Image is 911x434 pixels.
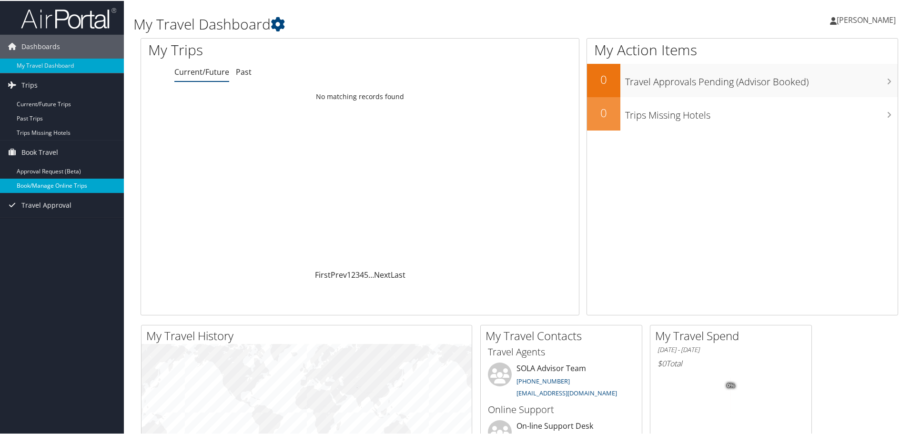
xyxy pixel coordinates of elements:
[727,382,735,388] tspan: 0%
[658,357,804,368] h6: Total
[133,13,648,33] h1: My Travel Dashboard
[488,344,635,358] h3: Travel Agents
[625,70,898,88] h3: Travel Approvals Pending (Advisor Booked)
[21,72,38,96] span: Trips
[236,66,252,76] a: Past
[364,269,368,279] a: 5
[658,344,804,353] h6: [DATE] - [DATE]
[488,402,635,415] h3: Online Support
[360,269,364,279] a: 4
[658,357,666,368] span: $0
[21,34,60,58] span: Dashboards
[21,192,71,216] span: Travel Approval
[391,269,405,279] a: Last
[830,5,905,33] a: [PERSON_NAME]
[374,269,391,279] a: Next
[516,388,617,396] a: [EMAIL_ADDRESS][DOMAIN_NAME]
[587,63,898,96] a: 0Travel Approvals Pending (Advisor Booked)
[21,6,116,29] img: airportal-logo.png
[21,140,58,163] span: Book Travel
[355,269,360,279] a: 3
[315,269,331,279] a: First
[347,269,351,279] a: 1
[368,269,374,279] span: …
[331,269,347,279] a: Prev
[483,362,639,401] li: SOLA Advisor Team
[174,66,229,76] a: Current/Future
[587,104,620,120] h2: 0
[516,376,570,384] a: [PHONE_NUMBER]
[587,71,620,87] h2: 0
[625,103,898,121] h3: Trips Missing Hotels
[141,87,579,104] td: No matching records found
[655,327,811,343] h2: My Travel Spend
[146,327,472,343] h2: My Travel History
[148,39,389,59] h1: My Trips
[587,39,898,59] h1: My Action Items
[587,96,898,130] a: 0Trips Missing Hotels
[837,14,896,24] span: [PERSON_NAME]
[486,327,642,343] h2: My Travel Contacts
[351,269,355,279] a: 2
